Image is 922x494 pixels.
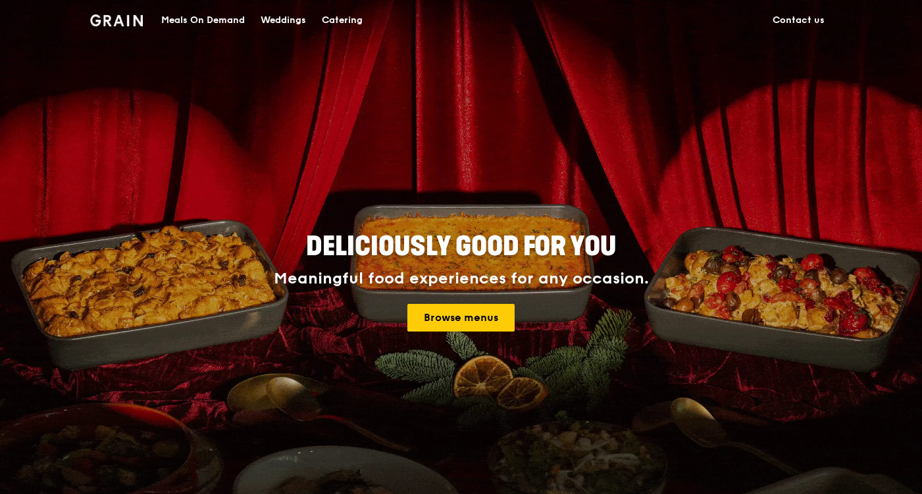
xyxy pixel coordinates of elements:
[407,304,515,332] a: Browse menus
[322,1,363,40] div: Catering
[161,1,245,40] div: Meals On Demand
[224,270,698,288] div: Meaningful food experiences for any occasion.
[261,1,306,40] div: Weddings
[314,1,371,40] a: Catering
[306,231,616,262] span: Deliciously good for you
[253,1,314,40] a: Weddings
[90,14,143,26] img: Grain
[765,1,832,40] a: Contact us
